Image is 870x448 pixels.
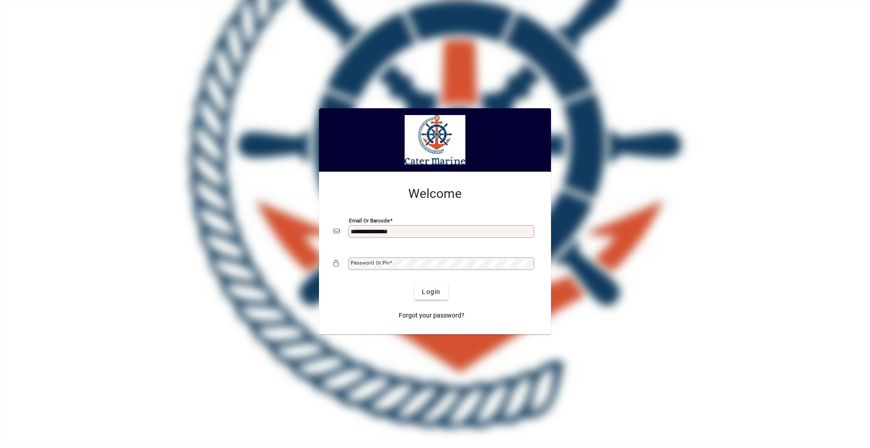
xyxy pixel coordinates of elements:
h2: Welcome [333,186,536,202]
mat-label: Email or Barcode [349,217,390,224]
button: Login [415,284,448,300]
span: Forgot your password? [399,311,464,320]
a: Forgot your password? [395,307,468,323]
span: Login [422,287,440,297]
mat-label: Password or Pin [351,260,390,266]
